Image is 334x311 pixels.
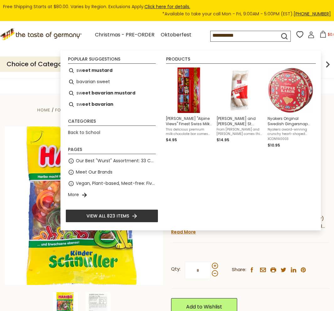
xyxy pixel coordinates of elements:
li: Categories [68,119,156,126]
li: Our Best "Wurst" Assortment: 33 Choices For The Grillabend [65,155,158,167]
a: Schaller and Weber Sankt Galler Wurst[PERSON_NAME] and [PERSON_NAME] St. [PERSON_NAME] Weisswurst... [217,67,263,148]
a: Back to School [68,129,100,136]
li: Meet Our Brands [65,167,158,178]
input: Qty: [185,262,211,279]
li: Schaller and Weber St. Galler Weisswurst, 10 oz. [214,65,265,151]
li: Munz "Alpine Views" Finest Swiss Milk Chocolate Bar, 3.5 oz [163,65,214,151]
b: eet bavarian [82,101,113,108]
span: [PERSON_NAME] and [PERSON_NAME] St. [PERSON_NAME] Weisswurst, 10 oz. [217,116,263,126]
span: [PERSON_NAME] "Alpine Views" Finest Swiss Milk Chocolate Bar, 3.5 oz [166,116,212,126]
li: Pages [68,147,156,154]
span: $14.95 [217,137,229,142]
b: eet bavarian mustard [82,89,135,97]
li: bavarian sweet [65,76,158,88]
li: Products [166,57,316,64]
a: Food By Category [55,107,100,113]
strong: Qty: [171,265,180,273]
b: eet mustard [82,67,112,74]
a: Vegan, Plant-based, Meat-free: Five Up and Coming Brands [76,180,156,187]
img: Schaller and Weber Sankt Galler Wurst [217,67,262,113]
span: Nyakers Original Swedish Gingersnap Hearts in Red Decorative Gift Tin, 14.11 oz [268,116,314,126]
span: XCONYA0003 [268,137,314,141]
a: [PERSON_NAME] "Alpine Views" Finest Swiss Milk Chocolate Bar, 3.5 ozThis delicious premium milk c... [166,67,212,148]
a: Home [37,107,50,113]
div: Free Shipping Starts at $80.00. Varies by Region. Exclusions Apply. [3,3,331,18]
li: Popular suggestions [68,57,156,64]
li: sweet bavarian [65,99,158,110]
li: View all 823 items [65,209,158,223]
img: next arrow [321,58,334,71]
a: [PHONE_NUMBER] [294,11,331,17]
a: Our Best "Wurst" Assortment: 33 Choices For The Grillabend [76,157,156,164]
span: Nyakers award-winning crunchy heart-shaped gingersnap cookies in a beautiful red decorative gift ... [268,127,314,136]
li: sweet bavarian mustard [65,88,158,99]
a: Click here for details. [144,3,190,10]
span: $10.95 [268,142,280,148]
li: Nyakers Original Swedish Gingersnap Hearts in Red Decorative Gift Tin, 14.11 oz [265,65,316,151]
li: sweet mustard [65,65,158,76]
a: Oktoberfest [161,31,191,39]
span: View all 823 items [86,212,129,219]
div: Instant Search Results [60,51,321,230]
span: From [PERSON_NAME] and [PERSON_NAME] comes this pack of 2 authentic, beloved Swiss veal and pork ... [217,127,263,136]
a: Meet Our Brands [76,169,112,176]
span: *Available to take your call Mon - Fri, 9:00AM - 5:00PM (EST). [162,10,331,18]
span: $4.95 [166,137,177,142]
a: Nyakers Original Swedish Gingersnap Hearts in Red Decorative Gift Tin, 14.11 ozNyakers award-winn... [268,67,314,148]
img: Haribo "Kinder Schnuller" Gummies, 175g - Made in Germany [5,126,163,285]
a: Christmas - PRE-ORDER [95,31,154,39]
span: Share: [232,266,246,274]
a: Read More [171,229,196,235]
span: This delicious premium milk chocolate bar comes with delightful photos of the [GEOGRAPHIC_DATA] a... [166,127,212,136]
li: Vegan, Plant-based, Meat-free: Five Up and Coming Brands [65,178,158,189]
li: More [65,189,158,201]
li: Back to School [65,127,158,138]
